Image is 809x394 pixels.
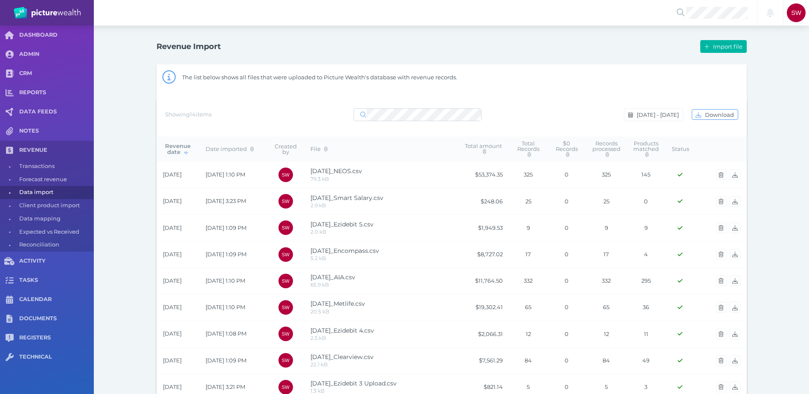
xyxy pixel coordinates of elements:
button: Download import [730,275,740,286]
button: Delete import [716,223,727,233]
span: [DATE]_Ezidebit 5.csv [310,220,374,228]
span: [DATE] 3:23 PM [206,197,246,204]
span: 2.0 kB [310,229,326,235]
span: [DATE] [163,330,182,337]
div: Scott Whiting [278,220,293,235]
span: Revenue date [165,142,191,155]
span: SW [281,331,289,336]
img: PW [14,7,81,19]
td: $53,374.35 [458,162,509,188]
span: Import file [711,43,746,50]
span: CRM [19,70,94,77]
span: DASHBOARD [19,32,94,39]
span: 20.5 kB [310,308,329,315]
td: 0 [548,268,586,294]
span: [DATE]_Smart Salary.csv [310,194,383,202]
div: Scott Whiting [278,300,293,315]
td: 65 [509,294,548,321]
span: Expected vs Received [19,226,91,239]
button: Delete import [716,196,727,207]
td: 0 [548,294,586,321]
span: [DATE] [163,304,182,310]
button: [DATE] - [DATE] [624,108,683,121]
span: [DATE]_Clearview.csv [310,353,374,361]
span: 2.5 kB [310,335,326,341]
span: $0 Records [556,140,578,158]
h1: Revenue Import [157,42,221,51]
span: [DATE]_Metlife.csv [310,300,365,307]
span: [DATE] 1:10 PM [206,171,245,178]
span: DOCUMENTS [19,315,94,322]
td: 145 [627,162,665,188]
span: DATA FEEDS [19,108,94,116]
div: Scott Whiting [278,327,293,341]
span: Total amount [465,142,502,155]
div: Scott Whiting [278,194,293,209]
div: Scott Whiting [278,274,293,288]
button: Delete import [716,302,727,313]
span: [DATE]_Ezidebit 3 Upload.csv [310,380,397,387]
div: Scott Whiting [278,168,293,182]
td: $8,727.02 [458,241,509,267]
span: [DATE] [163,224,182,231]
span: Total Records [517,140,539,158]
span: [DATE] [163,197,182,204]
span: SW [281,385,289,390]
span: SW [281,225,289,230]
td: 25 [509,188,548,214]
span: SW [281,252,289,257]
td: 25 [586,188,627,214]
span: Transactions [19,160,91,173]
td: 17 [586,241,627,267]
span: Records processed [592,140,621,158]
span: 65.9 kB [310,281,329,288]
span: SW [281,172,289,177]
td: 332 [586,268,627,294]
span: 1.3 kB [310,388,325,394]
button: Download [692,109,738,120]
td: 0 [548,347,586,374]
span: Data mapping [19,212,91,226]
span: [DATE] [163,251,182,258]
span: Download [703,111,738,118]
button: Download import [730,196,740,207]
span: [DATE] - [DATE] [635,111,683,118]
span: [DATE] 1:09 PM [206,357,246,364]
td: $11,764.50 [458,268,509,294]
td: 0 [548,162,586,188]
td: 332 [509,268,548,294]
span: 79.3 kB [310,176,329,182]
button: Delete import [716,382,727,392]
td: 0 [548,321,586,347]
span: File [310,145,328,152]
td: 49 [627,347,665,374]
span: SW [281,199,289,204]
span: CALENDAR [19,296,94,303]
span: [DATE]_Encompass.csv [310,247,379,255]
button: Download import [730,329,740,339]
button: Delete import [716,275,727,286]
span: 2.9 kB [310,202,326,209]
td: $2,066.31 [458,321,509,347]
span: ADMIN [19,51,94,58]
button: Download import [730,249,740,260]
button: Download import [730,355,740,366]
span: [DATE] [163,171,182,178]
button: Delete import [716,169,727,180]
span: Client product import [19,199,91,212]
span: TASKS [19,277,94,284]
td: 4 [627,241,665,267]
td: 325 [509,162,548,188]
span: [DATE] [163,383,182,390]
td: $19,302.41 [458,294,509,321]
span: SW [281,358,289,363]
span: 22.1 kB [310,361,328,368]
td: 9 [586,214,627,241]
span: Date imported [206,145,254,152]
div: Scott Whiting [787,3,806,22]
span: SW [791,9,801,16]
span: Data import [19,186,91,199]
th: Created by [267,136,304,162]
span: Products matched [633,140,659,158]
span: [DATE] 3:21 PM [206,383,245,390]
